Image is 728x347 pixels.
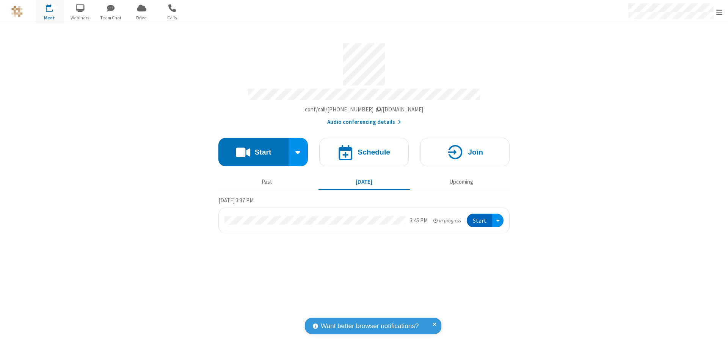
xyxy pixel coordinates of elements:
[158,14,187,21] span: Calls
[492,214,504,228] div: Open menu
[416,175,507,189] button: Upcoming
[11,6,23,17] img: QA Selenium DO NOT DELETE OR CHANGE
[218,196,510,234] section: Today's Meetings
[66,14,94,21] span: Webinars
[433,217,461,224] em: in progress
[218,38,510,127] section: Account details
[51,4,56,10] div: 1
[318,175,410,189] button: [DATE]
[218,197,254,204] span: [DATE] 3:37 PM
[358,148,390,156] h4: Schedule
[221,175,313,189] button: Past
[254,148,271,156] h4: Start
[467,214,492,228] button: Start
[468,148,483,156] h4: Join
[289,138,308,166] div: Start conference options
[321,321,419,331] span: Want better browser notifications?
[305,105,424,114] button: Copy my meeting room linkCopy my meeting room link
[35,14,64,21] span: Meet
[319,138,409,166] button: Schedule
[218,138,289,166] button: Start
[97,14,125,21] span: Team Chat
[410,216,428,225] div: 3:45 PM
[127,14,156,21] span: Drive
[305,106,424,113] span: Copy my meeting room link
[327,118,401,127] button: Audio conferencing details
[420,138,510,166] button: Join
